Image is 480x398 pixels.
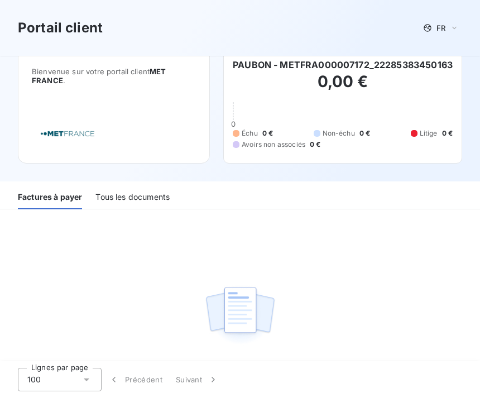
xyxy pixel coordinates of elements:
[18,186,82,209] div: Factures à payer
[32,67,196,85] span: Bienvenue sur votre portail client .
[242,128,258,138] span: Échu
[32,118,103,150] img: Company logo
[233,58,453,71] h6: PAUBON - METFRA000007172_22285383450163
[169,368,225,391] button: Suivant
[27,374,41,385] span: 100
[436,23,445,32] span: FR
[231,119,236,128] span: 0
[310,140,320,150] span: 0 €
[233,71,453,103] h2: 0,00 €
[323,128,355,138] span: Non-échu
[262,128,273,138] span: 0 €
[442,128,453,138] span: 0 €
[204,281,276,350] img: empty state
[18,18,103,38] h3: Portail client
[420,128,438,138] span: Litige
[359,128,370,138] span: 0 €
[32,67,166,85] span: MET FRANCE
[95,186,170,209] div: Tous les documents
[102,368,169,391] button: Précédent
[242,140,305,150] span: Avoirs non associés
